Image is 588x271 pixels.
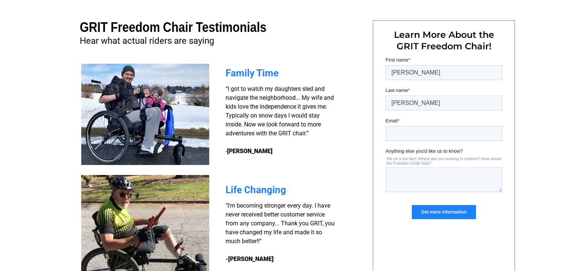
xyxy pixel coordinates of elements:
span: Hear what actual riders are saying [80,36,214,46]
span: GRIT Freedom Chair Testimonials [80,20,266,35]
strong: [PERSON_NAME] [227,148,273,155]
span: Learn More About the GRIT Freedom Chair! [394,29,494,52]
strong: -[PERSON_NAME] [226,255,274,262]
span: "I'm becoming stronger every day. I have never received better customer service from any company.... [226,202,335,245]
iframe: Form 0 [385,56,502,225]
span: Life Changing [226,184,286,195]
span: “I got to watch my daughters sled and navigate the neighborhood... My wife and kids love the inde... [226,85,334,155]
span: Family Time [226,67,279,79]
